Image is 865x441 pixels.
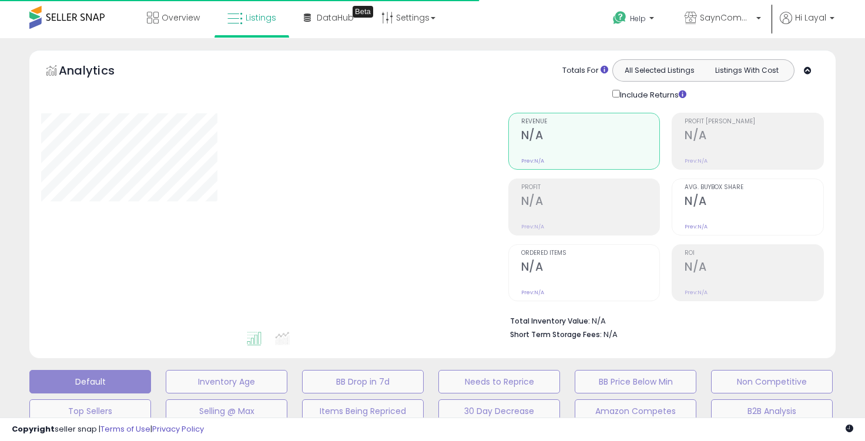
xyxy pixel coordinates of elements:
[685,250,823,257] span: ROI
[317,12,354,23] span: DataHub
[685,157,708,164] small: Prev: N/A
[604,329,618,340] span: N/A
[521,194,660,210] h2: N/A
[521,157,544,164] small: Prev: N/A
[630,14,646,23] span: Help
[438,370,560,393] button: Needs to Reprice
[685,194,823,210] h2: N/A
[29,370,151,393] button: Default
[521,119,660,125] span: Revenue
[12,424,204,435] div: seller snap | |
[302,370,424,393] button: BB Drop in 7d
[510,316,590,326] b: Total Inventory Value:
[246,12,276,23] span: Listings
[166,399,287,423] button: Selling @ Max
[521,289,544,296] small: Prev: N/A
[795,12,826,23] span: Hi Layal
[612,11,627,25] i: Get Help
[685,223,708,230] small: Prev: N/A
[521,129,660,144] h2: N/A
[685,260,823,276] h2: N/A
[521,250,660,257] span: Ordered Items
[685,119,823,125] span: Profit [PERSON_NAME]
[685,129,823,144] h2: N/A
[353,6,373,18] div: Tooltip anchor
[711,370,833,393] button: Non Competitive
[166,370,287,393] button: Inventory Age
[29,399,151,423] button: Top Sellers
[616,63,703,78] button: All Selected Listings
[562,65,608,76] div: Totals For
[780,12,834,38] a: Hi Layal
[12,423,55,435] strong: Copyright
[162,12,200,23] span: Overview
[302,399,424,423] button: Items Being Repriced
[604,2,666,38] a: Help
[575,399,696,423] button: Amazon Competes
[510,329,602,339] b: Short Term Storage Fees:
[685,184,823,191] span: Avg. Buybox Share
[521,184,660,191] span: Profit
[703,63,790,78] button: Listings With Cost
[438,399,560,423] button: 30 Day Decrease
[59,62,138,82] h5: Analytics
[711,399,833,423] button: B2B Analysis
[521,223,544,230] small: Prev: N/A
[100,423,150,435] a: Terms of Use
[685,289,708,296] small: Prev: N/A
[152,423,204,435] a: Privacy Policy
[521,260,660,276] h2: N/A
[604,87,700,101] div: Include Returns
[700,12,753,23] span: SaynCommerce
[575,370,696,393] button: BB Price Below Min
[510,313,816,327] li: N/A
